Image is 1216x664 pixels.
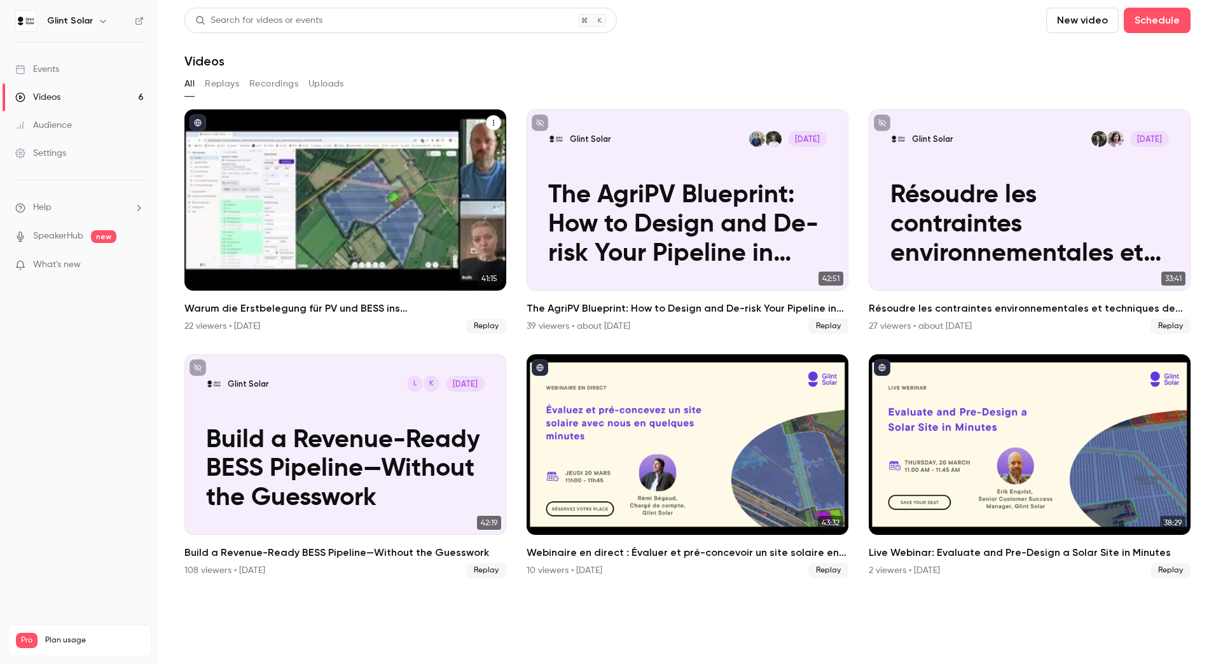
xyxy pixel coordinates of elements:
div: K [422,375,440,393]
p: Videos [16,648,40,660]
ul: Videos [184,109,1191,578]
button: Gif picker [40,417,50,427]
button: Recordings [249,74,298,94]
h1: [PERSON_NAME] [62,6,144,16]
button: unpublished [190,359,206,376]
p: Résoudre les contraintes environnementales et techniques de l'AgriPV avec Glint Solar [890,181,1169,269]
span: Replay [466,563,506,578]
p: Glint Solar [228,378,269,389]
span: [DATE] [788,131,827,147]
span: 33:41 [1161,272,1185,286]
input: Enter your email [26,181,203,207]
button: published [874,359,890,376]
span: 41:15 [478,272,501,286]
div: unshare my slides [153,81,234,93]
li: Live Webinar: Evaluate and Pre-Design a Solar Site in Minutes [869,354,1191,579]
div: 39 viewers • about [DATE] [527,320,630,333]
img: Profile image for Salim [36,7,57,27]
span: Replay [1150,319,1191,334]
img: Erik Enqvist [423,131,439,147]
a: Résoudre les contraintes environnementales et techniques de l'AgriPV avec Glint SolarGlint SolarL... [869,109,1191,334]
button: Uploads [308,74,344,94]
div: 2 viewers • [DATE] [869,564,940,577]
li: Webinaire en direct : Évaluer et pré-concevoir un site solaire en quelques minutes [527,354,848,579]
div: Search for videos or events [195,14,322,27]
p: Active [DATE] [62,16,118,29]
div: [PERSON_NAME] • [DATE] [20,306,120,314]
div: Hey do you want to remove your slides from the studio? If so, could you please share your studio ... [10,238,209,303]
span: new [91,230,116,243]
button: Submit [203,181,228,207]
img: Build a Revenue-Ready BESS Pipeline—Without the Guesswork [206,376,222,392]
div: 108 viewers • [DATE] [184,564,265,577]
textarea: Message… [11,390,244,412]
h2: Live Webinar: Evaluate and Pre-Design a Solar Site in Minutes [869,545,1191,560]
div: Give the team a way to reach you: [20,119,175,132]
div: Close [223,5,246,28]
span: Help [33,201,52,214]
a: 43:32Webinaire en direct : Évaluer et pré-concevoir un site solaire en quelques minutes10 viewers... [527,354,848,579]
button: go back [8,5,32,29]
img: Fredrik Blom [765,131,781,147]
a: The AgriPV Blueprint: How to Design and De-risk Your Pipeline in Europe’s Growing MarketGlint Sol... [527,109,848,334]
button: Replays [205,74,239,94]
div: Get notified by email [26,162,228,177]
p: The AgriPV Blueprint: How to Design and De-risk Your Pipeline in [GEOGRAPHIC_DATA] Growing Market [548,181,827,269]
span: [DATE] [446,131,485,147]
div: 27 viewers • about [DATE] [869,320,972,333]
div: Salim says… [10,238,244,331]
p: Glint Solar [912,134,953,144]
span: Plan usage [45,635,143,646]
button: published [532,359,548,376]
img: Rémi Bégaud [1091,131,1107,147]
img: Résoudre les contraintes environnementales et techniques de l'AgriPV avec Glint Solar [890,131,906,147]
span: What's new [33,258,81,272]
span: Replay [808,319,848,334]
div: Hey do you want to remove your slides from the studio? If so, could you please share your studio ... [20,246,198,295]
li: The AgriPV Blueprint: How to Design and De-risk Your Pipeline in Europe’s Growing Market [527,109,848,334]
h6: Glint Solar [47,15,93,27]
p: Warum die Erstbelegung für PV und BESS ins Projektentwicklungsteam gehört [206,181,485,269]
button: Upload attachment [60,417,71,427]
span: 42:51 [819,272,843,286]
li: Build a Revenue-Ready BESS Pipeline—Without the Guesswork [184,354,506,579]
div: user says… [10,73,244,111]
img: Glint Solar [16,11,36,31]
a: 38:29Live Webinar: Evaluate and Pre-Design a Solar Site in Minutes2 viewers • [DATE]Replay [869,354,1191,579]
div: Operator says… [10,111,244,141]
li: Résoudre les contraintes environnementales et techniques de l'AgriPV avec Glint Solar [869,109,1191,334]
h1: Videos [184,53,225,69]
img: Steffen Hoyemsvoll [749,131,765,147]
a: 41:15Warum die Erstbelegung für PV und BESS ins Projektentwicklungsteam gehört22 viewers • [DATE]... [184,109,506,334]
h2: The AgriPV Blueprint: How to Design and De-risk Your Pipeline in [GEOGRAPHIC_DATA] Growing Market [527,301,848,316]
img: The AgriPV Blueprint: How to Design and De-risk Your Pipeline in Europe’s Growing Market [548,131,564,147]
li: Warum die Erstbelegung für PV und BESS ins Projektentwicklungsteam gehört [184,109,506,334]
button: Home [199,5,223,29]
div: Settings [15,147,66,160]
p: / 150 [121,648,143,660]
button: Schedule [1124,8,1191,33]
div: 10 viewers • [DATE] [527,564,602,577]
section: Videos [184,8,1191,656]
p: Build a Revenue-Ready BESS Pipeline—Without the Guesswork [206,426,485,514]
h2: Résoudre les contraintes environnementales et techniques de l'AgriPV avec Glint Solar [869,301,1191,316]
h2: Warum die Erstbelegung für PV und BESS ins Projektentwicklungsteam gehört [184,301,506,316]
div: unshare my slides [143,73,244,101]
span: Replay [1150,563,1191,578]
div: Audience [15,119,72,132]
div: Give the team a way to reach you: [10,111,185,139]
span: Replay [808,563,848,578]
span: [DATE] [1130,131,1169,147]
img: Ruth Gulyas [407,131,423,147]
span: 42:19 [477,516,501,530]
li: help-dropdown-opener [15,201,144,214]
div: Videos [15,91,60,104]
button: Emoji picker [20,417,30,427]
h2: Build a Revenue-Ready BESS Pipeline—Without the Guesswork [184,545,506,560]
span: [DATE] [446,376,485,392]
span: Pro [16,633,38,648]
button: All [184,74,195,94]
button: published [190,114,206,131]
div: Events [15,63,59,76]
span: 6 [121,650,125,658]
